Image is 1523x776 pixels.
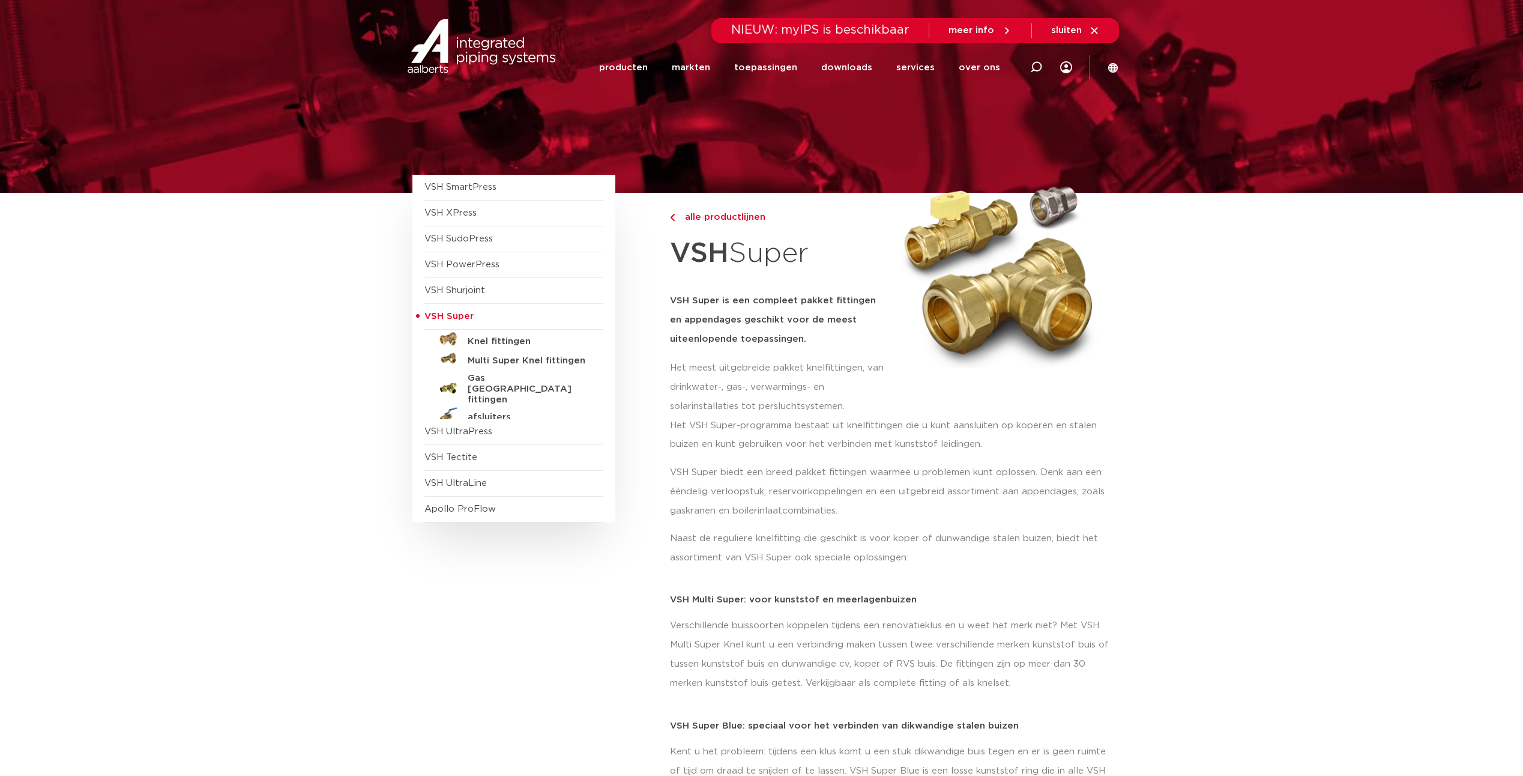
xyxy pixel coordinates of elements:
[670,529,1111,568] p: Naast de reguliere knelfitting die geschikt is voor koper of dunwandige stalen buizen, biedt het ...
[670,463,1111,521] p: VSH Super biedt een breed pakket fittingen waarmee u problemen kunt oplossen. Denk aan een ééndel...
[424,349,603,368] a: Multi Super Knel fittingen
[948,26,994,35] span: meer info
[468,412,587,423] h5: afsluiters
[948,25,1012,36] a: meer info
[424,330,603,349] a: Knel fittingen
[424,368,603,405] a: Gas [GEOGRAPHIC_DATA] fittingen
[1051,25,1100,36] a: sluiten
[424,479,487,488] a: VSH UltraLine
[468,336,587,347] h5: Knel fittingen
[670,595,1111,604] p: VSH Multi Super: voor kunststof en meerlagenbuizen
[424,427,492,436] a: VSH UltraPress
[468,356,587,366] h5: Multi Super Knel fittingen
[424,505,496,514] a: Apollo ProFlow
[670,616,1111,693] p: Verschillende buissoorten koppelen tijdens een renovatieklus en u weet het merk niet? Met VSH Mul...
[670,231,887,277] h1: Super
[670,721,1111,730] p: VSH Super Blue: speciaal voor het verbinden van dikwandige stalen buizen
[599,44,648,91] a: producten
[670,210,887,225] a: alle productlijnen
[424,234,493,243] a: VSH SudoPress
[599,44,1000,91] nav: Menu
[424,260,499,269] a: VSH PowerPress
[734,44,797,91] a: toepassingen
[1051,26,1082,35] span: sluiten
[1060,54,1072,80] div: my IPS
[424,312,474,321] span: VSH Super
[670,416,1111,455] p: Het VSH Super-programma bestaat uit knelfittingen die u kunt aansluiten op koperen en stalen buiz...
[731,24,909,36] span: NIEUW: myIPS is beschikbaar
[896,44,935,91] a: services
[424,405,603,425] a: afsluiters
[424,208,477,217] a: VSH XPress
[670,240,729,267] strong: VSH
[424,453,477,462] a: VSH Tectite
[670,359,887,416] p: Het meest uitgebreide pakket knelfittingen, van drinkwater-, gas-, verwarmings- en solarinstallat...
[468,373,587,405] h5: Gas [GEOGRAPHIC_DATA] fittingen
[670,291,887,349] h5: VSH Super is een compleet pakket fittingen en appendages geschikt voor de meest uiteenlopende toe...
[670,214,675,222] img: chevron-right.svg
[678,213,765,222] span: alle productlijnen
[424,286,485,295] a: VSH Shurjoint
[959,44,1000,91] a: over ons
[821,44,872,91] a: downloads
[424,183,496,192] a: VSH SmartPress
[672,44,710,91] a: markten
